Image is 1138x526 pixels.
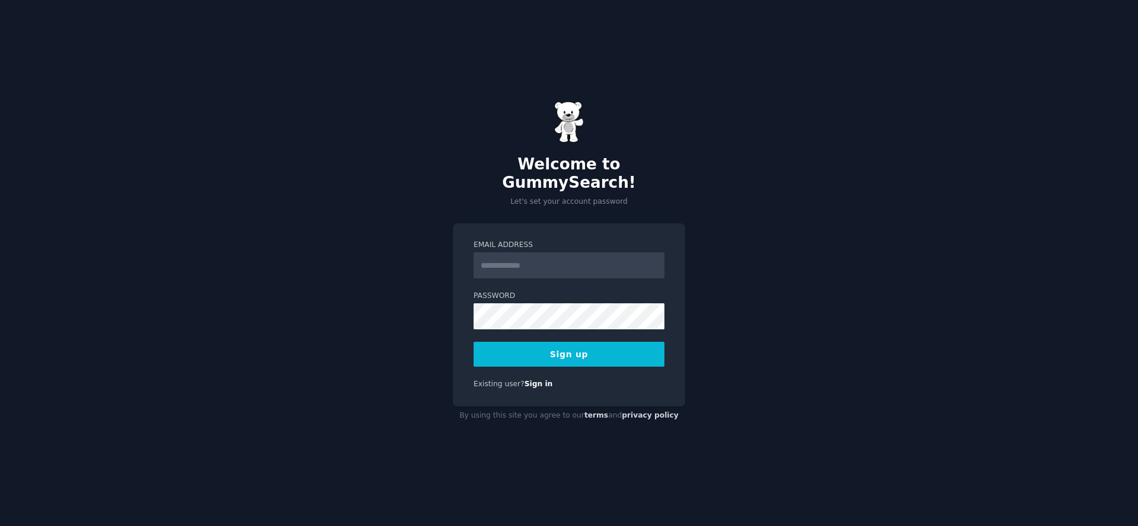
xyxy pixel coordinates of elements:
[474,342,664,367] button: Sign up
[474,380,525,388] span: Existing user?
[453,155,685,193] h2: Welcome to GummySearch!
[474,291,664,302] label: Password
[453,197,685,207] p: Let's set your account password
[584,411,608,419] a: terms
[554,101,584,143] img: Gummy Bear
[525,380,553,388] a: Sign in
[453,406,685,425] div: By using this site you agree to our and
[474,240,664,251] label: Email Address
[622,411,679,419] a: privacy policy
